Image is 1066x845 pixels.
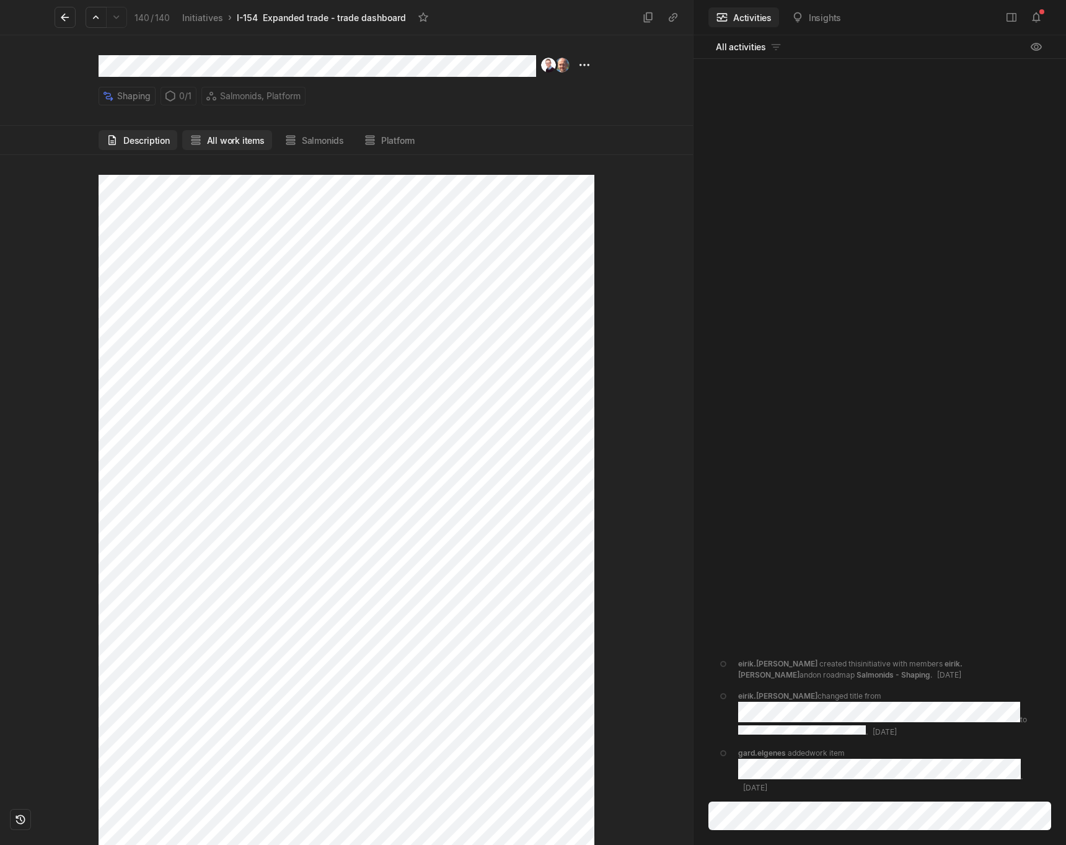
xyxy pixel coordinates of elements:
[738,659,817,668] span: eirik.[PERSON_NAME]
[263,11,406,24] div: Expanded trade - trade dashboard
[555,58,570,73] img: profile.jpeg
[151,12,154,23] span: /
[182,130,272,150] button: All work items
[134,11,170,24] div: 140 140
[228,11,232,24] div: ›
[738,748,786,758] span: gard.elgenes
[873,727,897,737] span: [DATE]
[937,670,961,679] span: [DATE]
[541,58,556,73] img: Kontali0497_EJH_round.png
[743,783,767,792] span: [DATE]
[356,130,422,150] button: Platform
[117,87,151,105] span: Shaping
[277,130,351,150] button: Salmonids
[99,130,177,150] button: Description
[708,7,779,27] button: Activities
[738,691,817,701] span: eirik.[PERSON_NAME]
[220,87,301,105] span: Salmonids, Platform
[708,37,790,57] button: All activities
[857,670,930,679] span: Salmonids - Shaping
[161,87,196,105] div: 0 / 1
[738,658,1044,681] div: created this initiative with members and on roadmap .
[180,9,226,26] a: Initiatives
[716,40,766,53] span: All activities
[784,7,848,27] button: Insights
[738,748,1044,794] div: added work item .
[237,11,258,24] div: I-154
[738,691,1044,738] div: changed title from to .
